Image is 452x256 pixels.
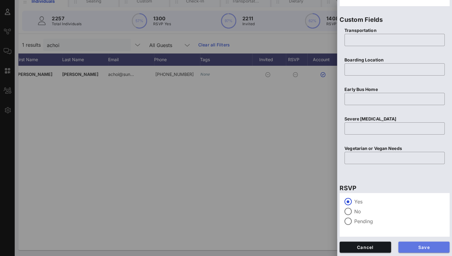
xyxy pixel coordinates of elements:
[340,183,450,193] p: RSVP
[344,245,386,250] span: Cancel
[340,15,450,25] p: Custom Fields
[344,116,445,122] p: Severe [MEDICAL_DATA]
[354,199,445,205] label: Yes
[354,208,445,215] label: No
[403,245,445,250] span: Save
[398,242,450,253] button: Save
[344,145,445,152] p: Vegetarian or Vegan Needs
[344,57,445,63] p: Boarding Location
[344,86,445,93] p: Early Bus Home
[344,27,445,34] p: Transportation
[340,242,391,253] button: Cancel
[354,218,445,224] label: Pending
